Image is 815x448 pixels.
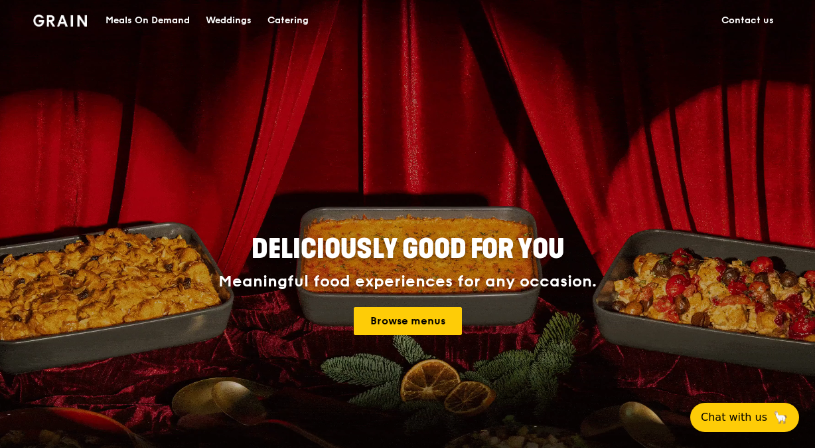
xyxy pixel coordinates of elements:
span: Chat with us [701,409,767,425]
button: Chat with us🦙 [690,403,799,432]
span: 🦙 [773,409,788,425]
a: Weddings [198,1,259,41]
a: Catering [259,1,317,41]
div: Meals On Demand [106,1,190,41]
a: Contact us [713,1,782,41]
div: Weddings [206,1,252,41]
a: Browse menus [354,307,462,335]
img: Grain [33,15,87,27]
div: Catering [267,1,309,41]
